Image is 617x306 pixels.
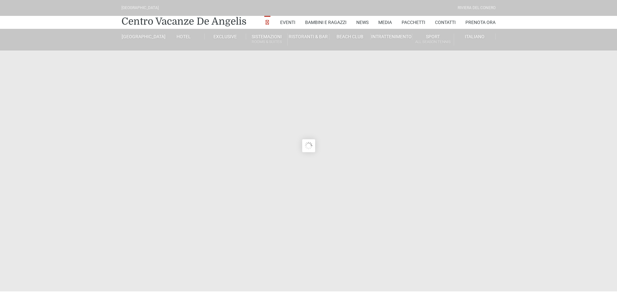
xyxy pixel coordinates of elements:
[402,16,425,29] a: Pacchetti
[246,34,288,46] a: SistemazioniRooms & Suites
[205,34,246,40] a: Exclusive
[454,34,496,40] a: Italiano
[412,34,454,46] a: SportAll Season Tennis
[288,34,329,40] a: Ristoranti & Bar
[305,16,347,29] a: Bambini e Ragazzi
[121,15,246,28] a: Centro Vacanze De Angelis
[121,5,159,11] div: [GEOGRAPHIC_DATA]
[329,34,371,40] a: Beach Club
[356,16,369,29] a: News
[246,39,287,45] small: Rooms & Suites
[121,34,163,40] a: [GEOGRAPHIC_DATA]
[458,5,496,11] div: Riviera Del Conero
[465,16,496,29] a: Prenota Ora
[371,34,412,40] a: Intrattenimento
[163,34,204,40] a: Hotel
[465,34,485,39] span: Italiano
[280,16,295,29] a: Eventi
[412,39,453,45] small: All Season Tennis
[378,16,392,29] a: Media
[435,16,456,29] a: Contatti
